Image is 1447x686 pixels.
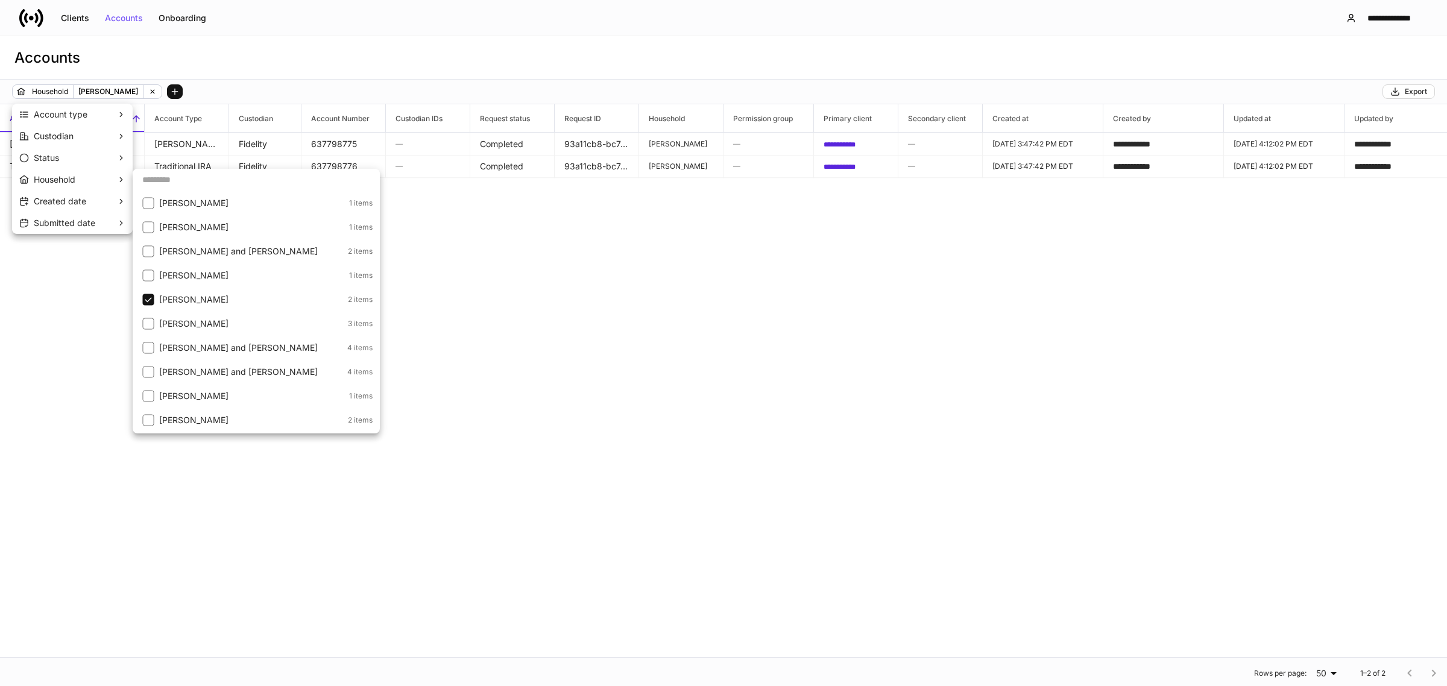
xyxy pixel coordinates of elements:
p: Custodian [34,130,74,142]
p: 3 items [348,319,373,329]
p: 2 items [348,415,373,425]
p: 1 items [349,391,373,401]
p: 4 items [347,343,373,353]
p: 4 items [347,367,373,377]
p: DICHIRICO, VINNIE [159,390,347,402]
p: Status [34,152,59,164]
p: Dethorne, Timothy and Erin [159,366,345,378]
p: Account type [34,109,87,121]
p: 2 items [348,247,373,256]
p: Camacho [159,221,347,233]
p: Created date [34,195,86,207]
p: 1 items [349,271,373,280]
p: 1 items [349,198,373,208]
p: Casey, William and Jennifer [159,245,345,257]
p: DeThorne, Cynthia and Timothy Sr. [159,342,345,354]
p: Banys, Richard [159,197,347,209]
p: 1 items [349,222,373,232]
p: Doucette, Jane [159,414,345,426]
p: Submitted date [34,217,95,229]
p: 2 items [348,295,373,304]
p: Household [34,174,75,186]
p: Desai-Fernandes [159,318,345,330]
p: Clay, Lorna [159,269,347,282]
p: Cote, Rachel [159,294,345,306]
